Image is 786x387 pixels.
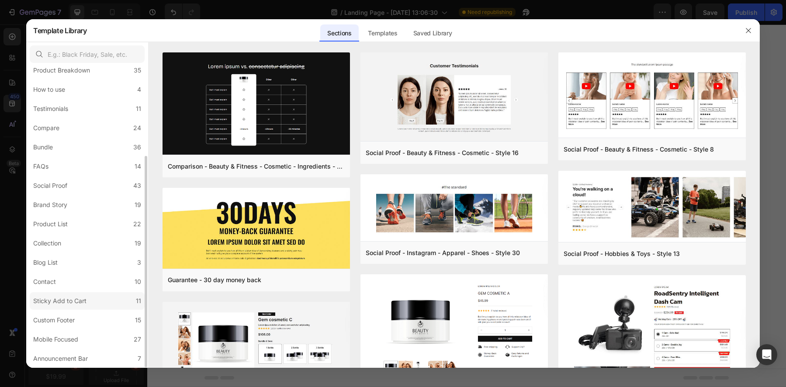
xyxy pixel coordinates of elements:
[138,353,141,364] div: 7
[168,275,261,285] div: Guarantee - 30 day money back
[558,52,746,139] img: sp8.png
[135,161,141,172] div: 14
[133,142,141,152] div: 36
[33,123,59,133] div: Compare
[564,249,680,259] div: Social Proof - Hobbies & Toys - Style 13
[136,296,141,306] div: 11
[137,257,141,268] div: 3
[163,52,350,156] img: c19.png
[33,334,78,345] div: Mobile Focused
[361,24,404,42] div: Templates
[225,269,278,278] div: Choose templates
[299,249,340,259] span: Add section
[33,200,67,210] div: Brand Story
[33,353,88,364] div: Announcement Bar
[360,52,548,143] img: sp16.png
[33,257,58,268] div: Blog List
[151,7,488,25] h2: FAQ
[33,84,65,95] div: How to use
[33,296,87,306] div: Sticky Add to Cart
[134,334,141,345] div: 27
[358,269,411,278] div: Add blank section
[158,97,242,108] p: Kan jag träna via mobilen?
[136,104,141,114] div: 11
[168,161,345,172] div: Comparison - Beauty & Fitness - Cosmetic - Ingredients - Style 19
[133,123,141,133] div: 24
[33,238,61,249] div: Collection
[30,45,145,63] input: E.g.: Black Friday, Sale, etc.
[366,148,519,158] div: Social Proof - Beauty & Fitness - Cosmetic - Style 16
[320,24,358,42] div: Sections
[135,315,141,325] div: 15
[293,280,339,287] span: from URL or image
[33,219,68,229] div: Product List
[33,315,75,325] div: Custom Footer
[366,248,520,258] div: Social Proof - Instagram - Apparel - Shoes - Style 30
[221,280,281,287] span: inspired by CRO experts
[33,161,48,172] div: FAQs
[158,126,253,137] p: Hur får jag tillgång till kursen?
[133,180,141,191] div: 43
[135,276,141,287] div: 10
[133,219,141,229] div: 22
[33,19,87,42] h2: Template Library
[33,65,90,76] div: Product Breakdown
[135,238,141,249] div: 19
[33,104,68,114] div: Testimonials
[558,171,746,244] img: sp13.png
[158,183,274,194] p: Vad händer om jag vill fortsätta sen?
[294,269,340,278] div: Generate layout
[756,344,777,365] div: Open Intercom Messenger
[33,276,56,287] div: Contact
[137,84,141,95] div: 4
[33,142,53,152] div: Bundle
[564,144,714,155] div: Social Proof - Beauty & Fitness - Cosmetic - Style 8
[351,280,416,287] span: then drag & drop elements
[158,39,258,50] p: Behöver jag någon utrustning?
[33,180,67,191] div: Social Proof
[163,188,350,270] img: g30.png
[158,155,242,166] p: Hur länge har jag tillgång?
[158,68,367,79] p: Funkar detta även om jag aldrig provat [PERSON_NAME] tidigare?
[135,200,141,210] div: 19
[134,65,141,76] div: 35
[406,24,459,42] div: Saved Library
[360,174,548,243] img: sp30.png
